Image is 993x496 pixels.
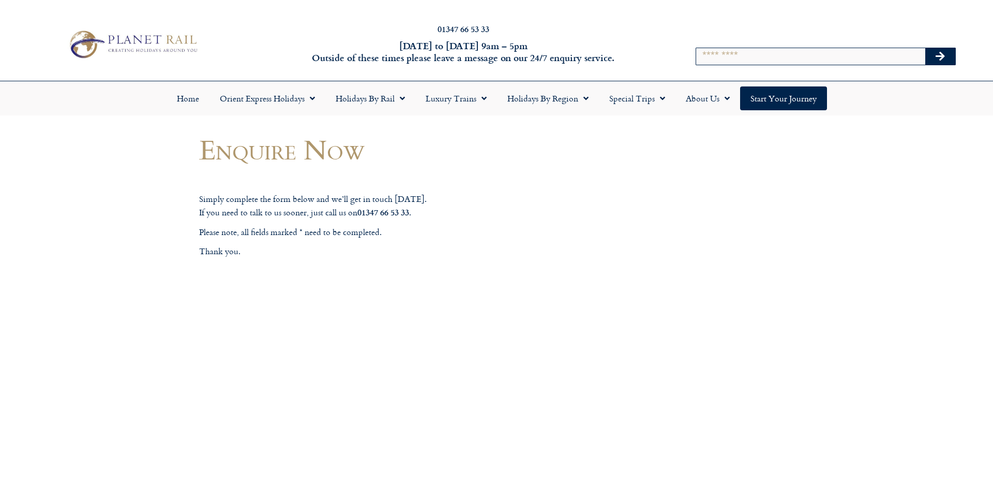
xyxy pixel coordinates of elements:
a: Holidays by Rail [325,86,415,110]
a: About Us [675,86,740,110]
h1: Enquire Now [199,134,587,165]
h6: [DATE] to [DATE] 9am – 5pm Outside of these times please leave a message on our 24/7 enquiry serv... [267,40,659,64]
nav: Menu [5,86,988,110]
a: 01347 66 53 33 [438,23,489,35]
a: Orient Express Holidays [209,86,325,110]
a: Holidays by Region [497,86,599,110]
a: Special Trips [599,86,675,110]
a: Luxury Trains [415,86,497,110]
p: Please note, all fields marked * need to be completed. [199,226,587,239]
img: Planet Rail Train Holidays Logo [64,27,201,61]
p: Thank you. [199,245,587,258]
strong: 01347 66 53 33 [357,206,409,218]
p: Simply complete the form below and we’ll get in touch [DATE]. If you need to talk to us sooner, j... [199,193,587,220]
button: Search [925,48,955,65]
a: Start your Journey [740,86,827,110]
a: Home [167,86,209,110]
